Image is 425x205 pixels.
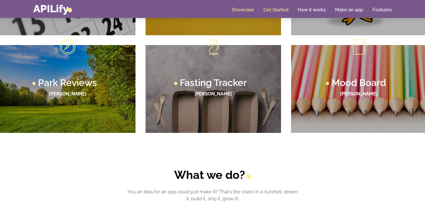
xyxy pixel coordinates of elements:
p: You an idea for an app could just make it? That's the vision in a nutshell, dream it, build it, s... [125,188,300,202]
h2: What we do? [125,168,300,182]
a: Features [373,7,392,13]
a: Make an app [335,7,363,13]
h3: Fasting Tracker [180,78,247,88]
a: How it works [298,7,326,13]
h4: [PERSON_NAME] [152,91,275,97]
a: Get Started [263,7,288,13]
h4: [PERSON_NAME] [6,91,129,97]
a: Showcase [232,7,254,13]
h3: Park Reviews [38,78,97,88]
h3: Mood Board [332,78,386,88]
a: APILify [33,3,72,15]
a: Fasting Tracker [PERSON_NAME] [146,45,281,133]
h4: [PERSON_NAME] [297,91,420,97]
